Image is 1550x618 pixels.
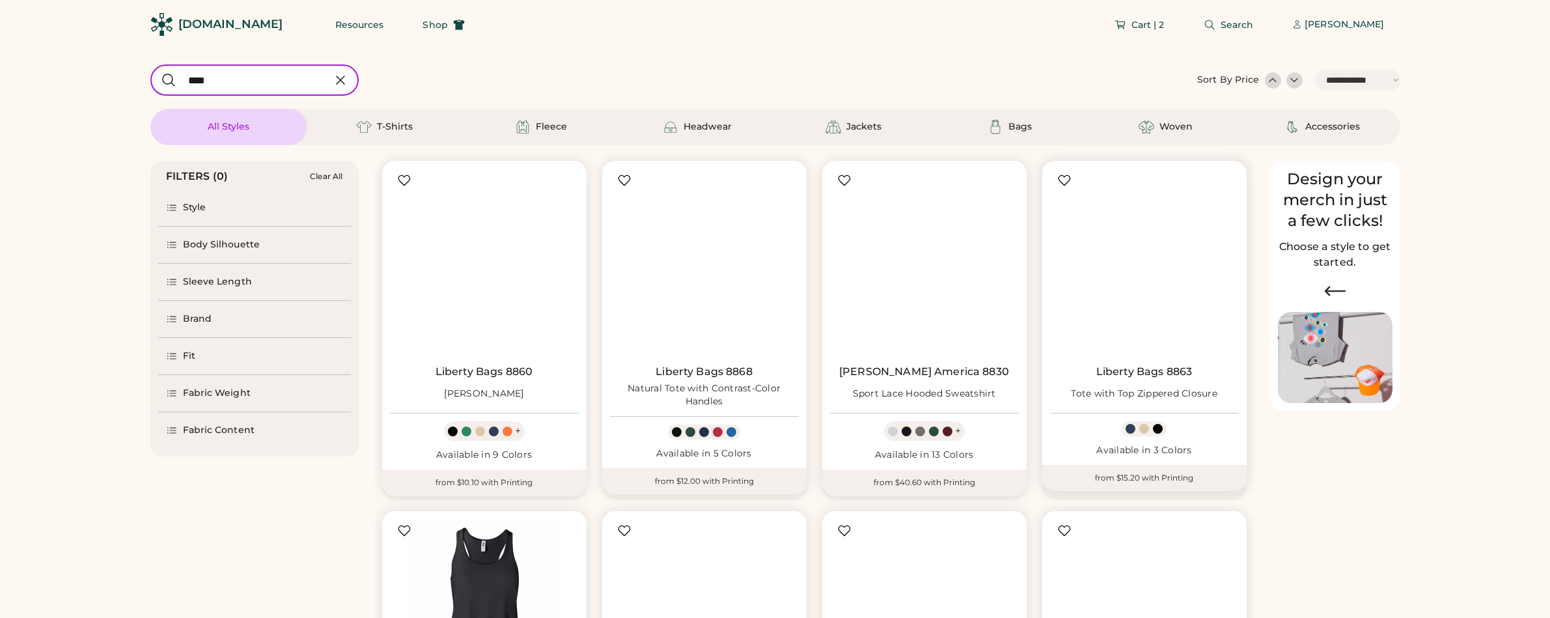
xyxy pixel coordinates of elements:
[825,119,841,135] img: Jackets Icon
[1197,74,1259,87] div: Sort By Price
[846,120,881,133] div: Jackets
[839,365,1009,378] a: [PERSON_NAME] America 8830
[988,119,1003,135] img: Bags Icon
[356,119,372,135] img: T-Shirts Icon
[183,350,195,363] div: Fit
[183,201,206,214] div: Style
[1278,312,1392,404] img: Image of Lisa Congdon Eye Print on T-Shirt and Hat
[830,449,1019,462] div: Available in 13 Colors
[1050,444,1239,457] div: Available in 3 Colors
[684,120,732,133] div: Headwear
[610,382,799,408] div: Natural Tote with Contrast-Color Handles
[382,470,587,496] div: from $10.10 with Printing
[390,449,579,462] div: Available in 9 Colors
[183,313,212,326] div: Brand
[1008,120,1032,133] div: Bags
[515,424,521,438] div: +
[183,387,251,400] div: Fabric Weight
[183,238,260,251] div: Body Silhouette
[1096,365,1193,378] a: Liberty Bags 8863
[830,169,1019,358] img: J. America 8830 Sport Lace Hooded Sweatshirt
[536,120,567,133] div: Fleece
[1159,120,1193,133] div: Woven
[436,365,533,378] a: Liberty Bags 8860
[178,16,283,33] div: [DOMAIN_NAME]
[1188,12,1269,38] button: Search
[183,424,255,437] div: Fabric Content
[1284,119,1300,135] img: Accessories Icon
[208,120,249,133] div: All Styles
[183,275,252,288] div: Sleeve Length
[444,387,523,400] div: [PERSON_NAME]
[1278,169,1392,231] div: Design your merch in just a few clicks!
[853,387,996,400] div: Sport Lace Hooded Sweatshirt
[1139,119,1154,135] img: Woven Icon
[1050,169,1239,358] img: Liberty Bags 8863 Tote with Top Zippered Closure
[1305,120,1360,133] div: Accessories
[422,20,447,29] span: Shop
[610,447,799,460] div: Available in 5 Colors
[320,12,400,38] button: Resources
[602,468,807,494] div: from $12.00 with Printing
[1042,465,1247,491] div: from $15.20 with Printing
[166,169,228,184] div: FILTERS (0)
[1099,12,1180,38] button: Cart | 2
[656,365,753,378] a: Liberty Bags 8868
[407,12,480,38] button: Shop
[1305,18,1384,31] div: [PERSON_NAME]
[1221,20,1254,29] span: Search
[822,470,1027,496] div: from $40.60 with Printing
[515,119,531,135] img: Fleece Icon
[1131,20,1165,29] span: Cart | 2
[390,169,579,358] img: Liberty Bags 8860 Nicole Tote
[377,120,413,133] div: T-Shirts
[610,169,799,358] img: Liberty Bags 8868 Natural Tote with Contrast-Color Handles
[1071,387,1217,400] div: Tote with Top Zippered Closure
[310,172,342,181] div: Clear All
[955,424,961,438] div: +
[663,119,678,135] img: Headwear Icon
[1278,239,1392,270] h2: Choose a style to get started.
[150,13,173,36] img: Rendered Logo - Screens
